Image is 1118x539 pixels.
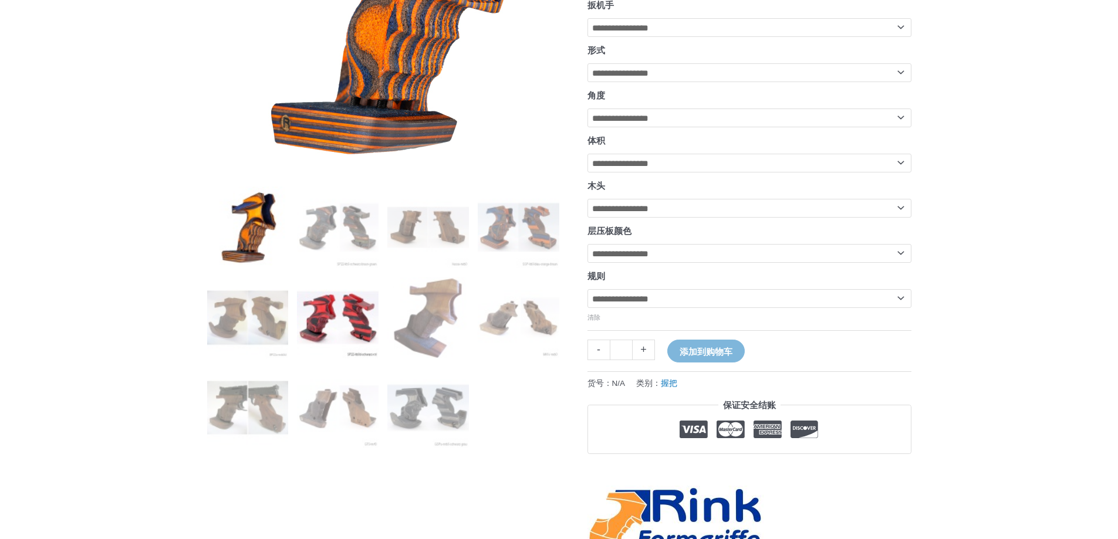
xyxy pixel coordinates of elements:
img: 运动手枪的溜冰场握把 - 图片 10 [297,367,379,449]
font: 木头 [587,181,605,191]
a: + [633,340,655,360]
font: 货号： [587,379,612,388]
img: 运动手枪的溜冰场握把 - 图片 2 [297,187,379,268]
img: 运动手枪的溜冰场握把 - 图 5 [207,277,289,358]
img: 溜冰场运动手枪式握把 [478,277,559,358]
font: 添加到购物车 [680,347,732,357]
font: 类别： [636,379,661,388]
img: 运动手枪的溜冰场握把 - 图片 4 [478,187,559,268]
button: 添加到购物车 [667,340,745,362]
font: 角度 [587,90,605,100]
img: 运动手枪的溜冰场握把 - 图片 7 [387,277,469,358]
a: 握把 [661,379,677,388]
input: 产品数量 [610,340,633,360]
a: 清除选项 [587,313,600,322]
img: 运动手枪的溜冰场握把 - 图片 6 [297,277,379,358]
img: 运动手枪的溜冰场握把 - 图片 11 [387,367,469,449]
font: 规则 [587,271,605,281]
font: 清除 [587,314,600,321]
font: - [597,344,600,355]
font: 体积 [587,135,605,145]
img: 运动手枪的溜冰场握把 - 图 3 [387,187,469,268]
a: - [587,340,610,360]
font: 层压板颜色 [587,226,631,236]
font: + [640,344,647,355]
font: 形式 [587,45,605,55]
iframe: 客户评论由 Trustpilot 提供支持 [587,463,911,477]
img: 运动手枪的溜冰场握把 - 图片 9 [207,367,289,449]
font: N/A [612,379,626,388]
img: 运动手枪的溜冰场握把 [207,187,289,268]
font: 保证安全结账 [723,400,776,410]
